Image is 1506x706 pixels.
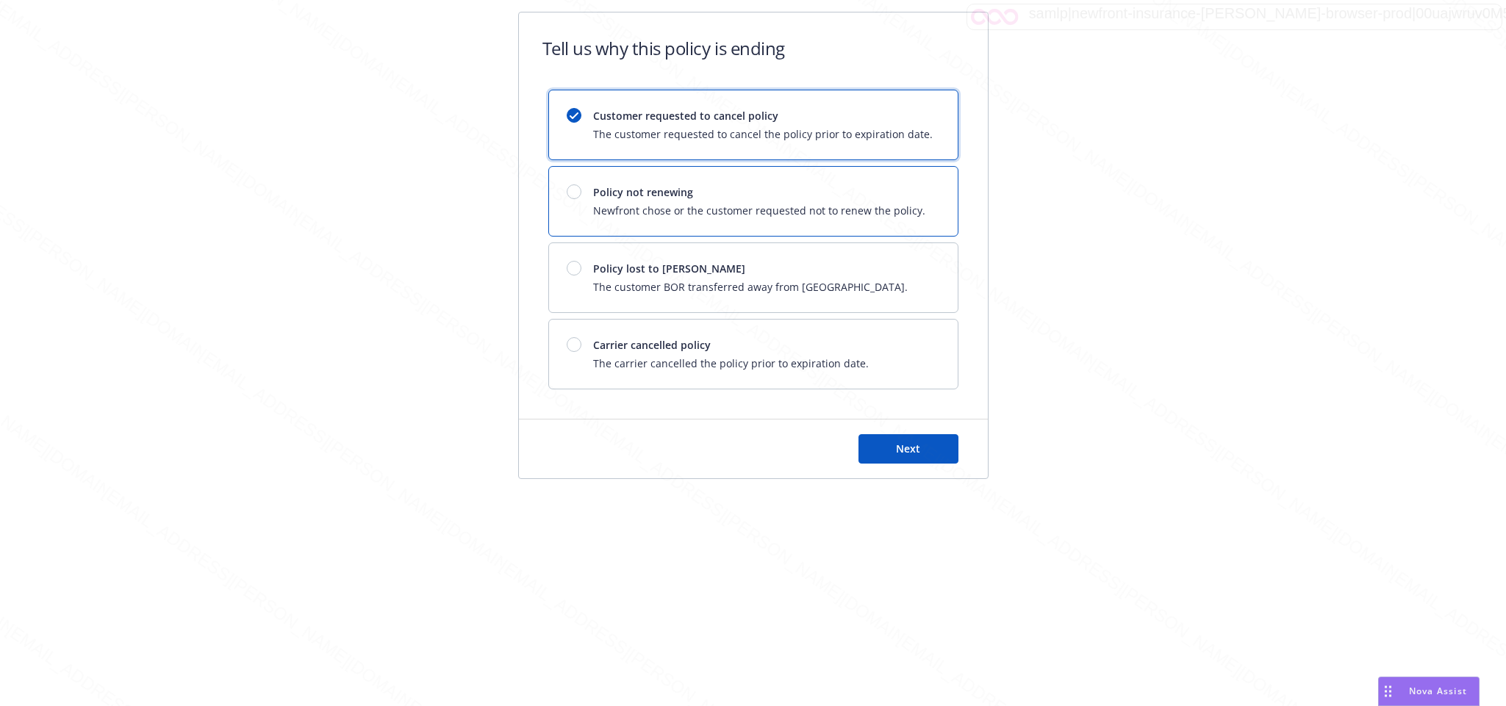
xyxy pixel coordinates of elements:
[1409,685,1467,697] span: Nova Assist
[542,36,785,60] h1: Tell us why this policy is ending
[593,203,925,218] span: Newfront chose or the customer requested not to renew the policy.
[593,356,869,371] span: The carrier cancelled the policy prior to expiration date.
[1378,677,1480,706] button: Nova Assist
[593,108,933,123] span: Customer requested to cancel policy
[593,337,869,353] span: Carrier cancelled policy
[858,434,958,464] button: Next
[593,184,925,200] span: Policy not renewing
[593,126,933,142] span: The customer requested to cancel the policy prior to expiration date.
[593,261,908,276] span: Policy lost to [PERSON_NAME]
[593,279,908,295] span: The customer BOR transferred away from [GEOGRAPHIC_DATA].
[896,442,920,455] span: Next
[1379,677,1397,705] div: Drag to move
